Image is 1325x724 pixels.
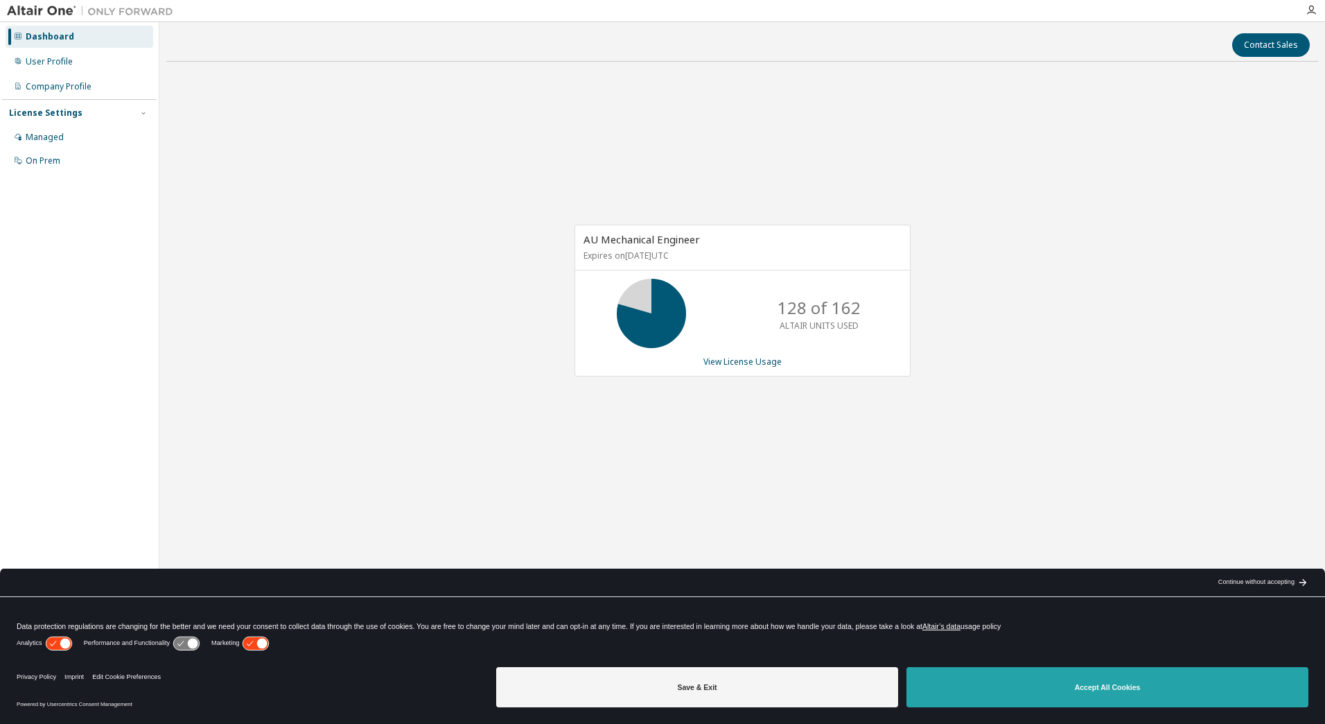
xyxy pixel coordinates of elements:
a: View License Usage [703,356,782,368]
button: Contact Sales [1232,33,1310,57]
div: Company Profile [26,81,91,92]
span: AU Mechanical Engineer [583,232,700,246]
p: Expires on [DATE] UTC [583,250,898,261]
div: Managed [26,132,64,143]
div: Dashboard [26,31,74,42]
div: On Prem [26,155,60,166]
p: 128 of 162 [778,296,861,320]
div: License Settings [9,107,82,119]
img: Altair One [7,4,180,18]
p: ALTAIR UNITS USED [780,320,859,331]
div: User Profile [26,56,73,67]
